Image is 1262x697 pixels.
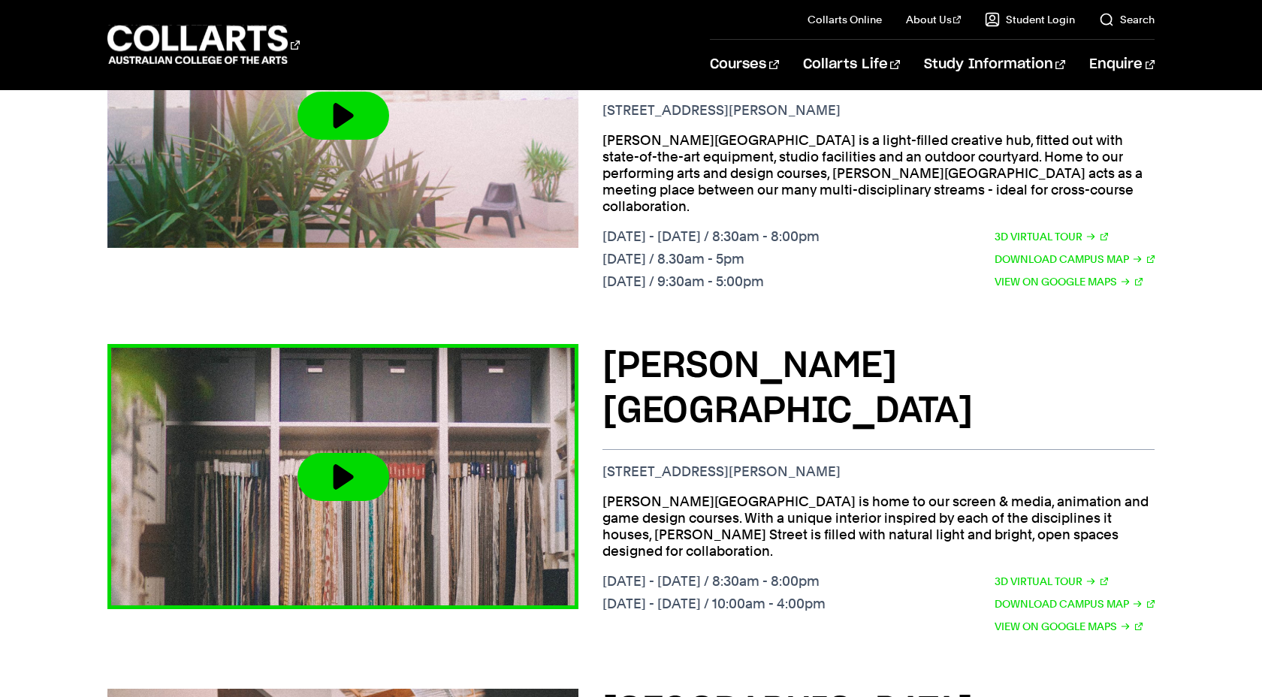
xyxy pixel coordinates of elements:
a: About Us [906,12,962,27]
a: Collarts Online [808,12,882,27]
a: 3D Virtual Tour [995,573,1109,590]
p: [DATE] - [DATE] / 10:00am - 4:00pm [602,596,826,612]
p: [DATE] - [DATE] / 8:30am - 8:00pm [602,228,820,245]
div: Go to homepage [107,23,300,66]
a: Courses [710,40,778,89]
p: [DATE] / 9:30am - 5:00pm [602,273,820,290]
a: Collarts Life [803,40,900,89]
a: View on Google Maps [995,273,1143,290]
a: Download Campus Map [995,596,1155,612]
a: Enquire [1089,40,1155,89]
p: [DATE] / 8.30am - 5pm [602,251,820,267]
a: 3D Virtual Tour [995,228,1109,245]
h3: [PERSON_NAME][GEOGRAPHIC_DATA] [602,344,1155,434]
a: View on Google Maps [995,618,1143,635]
a: Student Login [985,12,1075,27]
a: Search [1099,12,1155,27]
p: [STREET_ADDRESS][PERSON_NAME] [602,102,1155,119]
p: [STREET_ADDRESS][PERSON_NAME] [602,463,1155,480]
p: [PERSON_NAME][GEOGRAPHIC_DATA] is home to our screen & media, animation and game design courses. ... [602,493,1155,560]
p: [PERSON_NAME][GEOGRAPHIC_DATA] is a light-filled creative hub, fitted out with state-of-the-art e... [602,132,1155,215]
a: Download Campus Map [995,251,1155,267]
a: Study Information [924,40,1065,89]
p: [DATE] - [DATE] / 8:30am - 8:00pm [602,573,826,590]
